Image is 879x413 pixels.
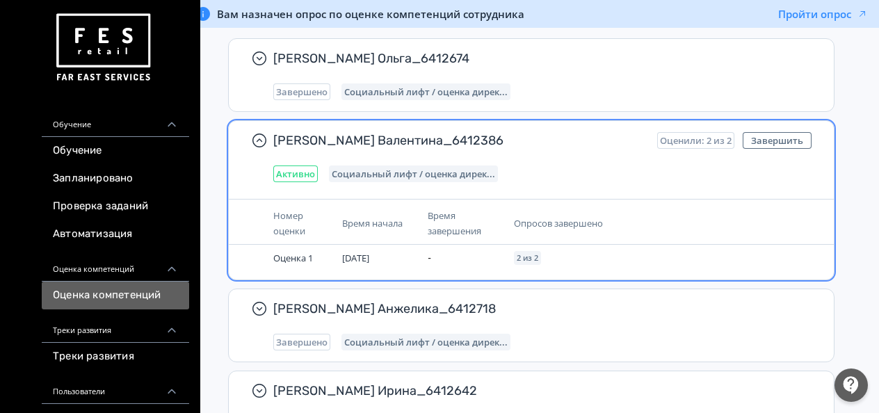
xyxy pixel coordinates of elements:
[517,254,538,262] span: 2 из 2
[42,282,189,309] a: Оценка компетенций
[514,217,603,229] span: Опросов завершено
[42,248,189,282] div: Оценка компетенций
[422,245,508,271] td: -
[344,86,508,97] span: Социальный лифт / оценка директора магазина
[276,86,328,97] span: Завершено
[53,8,153,87] img: https://files.teachbase.ru/system/account/57463/logo/medium-936fc5084dd2c598f50a98b9cbe0469a.png
[42,104,189,137] div: Обучение
[273,252,313,264] span: Оценка 1
[332,168,495,179] span: Социальный лифт / оценка директора магазина
[342,217,403,229] span: Время начала
[743,132,812,149] button: Завершить
[428,209,481,237] span: Время завершения
[273,300,800,317] span: [PERSON_NAME] Анжелика_6412718
[42,371,189,404] div: Пользователи
[344,337,508,348] span: Социальный лифт / оценка директора магазина
[273,382,800,399] span: [PERSON_NAME] Ирина_6412642
[273,209,305,237] span: Номер оценки
[42,220,189,248] a: Автоматизация
[778,7,868,21] button: Пройти опрос
[42,193,189,220] a: Проверка заданий
[42,165,189,193] a: Запланировано
[42,309,189,343] div: Треки развития
[217,7,524,21] span: Вам назначен опрос по оценке компетенций сотрудника
[42,137,189,165] a: Обучение
[276,168,315,179] span: Активно
[273,132,646,149] span: [PERSON_NAME] Валентина_6412386
[660,135,732,146] span: Оценили: 2 из 2
[42,343,189,371] a: Треки развития
[342,252,369,264] span: [DATE]
[276,337,328,348] span: Завершено
[273,50,800,67] span: [PERSON_NAME] Ольга_6412674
